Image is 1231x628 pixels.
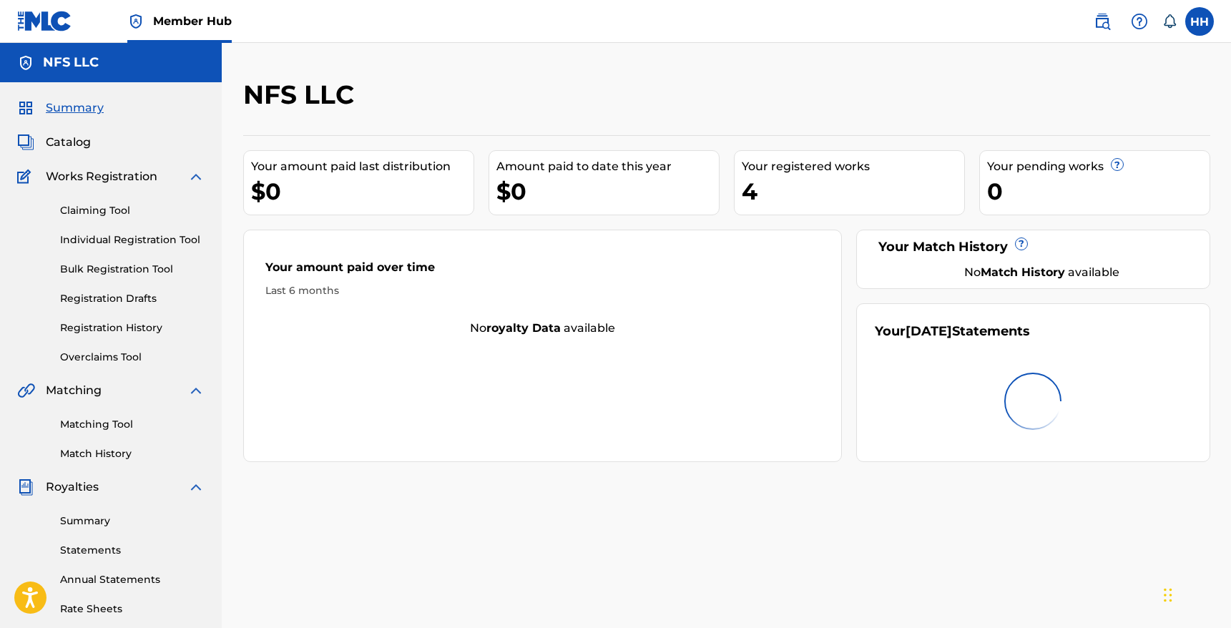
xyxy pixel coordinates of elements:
[17,134,34,151] img: Catalog
[187,168,205,185] img: expand
[251,158,474,175] div: Your amount paid last distribution
[46,479,99,496] span: Royalties
[265,283,820,298] div: Last 6 months
[17,54,34,72] img: Accounts
[987,158,1210,175] div: Your pending works
[60,543,205,558] a: Statements
[17,168,36,185] img: Works Registration
[60,232,205,247] a: Individual Registration Tool
[244,320,842,337] div: No available
[1159,559,1231,628] iframe: Chat Widget
[1164,574,1172,617] div: Drag
[17,382,35,399] img: Matching
[742,175,964,207] div: 4
[60,602,205,617] a: Rate Sheets
[1125,7,1154,36] div: Help
[43,54,99,71] h5: NFS LLC
[17,99,104,117] a: SummarySummary
[46,168,157,185] span: Works Registration
[496,158,719,175] div: Amount paid to date this year
[1131,13,1148,30] img: help
[60,350,205,365] a: Overclaims Tool
[127,13,144,30] img: Top Rightsholder
[893,264,1192,281] div: No available
[742,158,964,175] div: Your registered works
[486,321,561,335] strong: royalty data
[875,237,1192,257] div: Your Match History
[265,259,820,283] div: Your amount paid over time
[60,291,205,306] a: Registration Drafts
[187,479,205,496] img: expand
[1112,159,1123,170] span: ?
[1162,14,1177,29] div: Notifications
[997,365,1069,437] img: preloader
[1185,7,1214,36] div: User Menu
[981,265,1065,279] strong: Match History
[60,320,205,335] a: Registration History
[46,99,104,117] span: Summary
[46,382,102,399] span: Matching
[60,572,205,587] a: Annual Statements
[1094,13,1111,30] img: search
[1088,7,1117,36] a: Public Search
[153,13,232,29] span: Member Hub
[875,322,1030,341] div: Your Statements
[17,479,34,496] img: Royalties
[60,514,205,529] a: Summary
[60,446,205,461] a: Match History
[906,323,952,339] span: [DATE]
[60,417,205,432] a: Matching Tool
[60,203,205,218] a: Claiming Tool
[17,11,72,31] img: MLC Logo
[187,382,205,399] img: expand
[60,262,205,277] a: Bulk Registration Tool
[46,134,91,151] span: Catalog
[243,79,361,111] h2: NFS LLC
[17,134,91,151] a: CatalogCatalog
[1016,238,1027,250] span: ?
[251,175,474,207] div: $0
[17,99,34,117] img: Summary
[496,175,719,207] div: $0
[987,175,1210,207] div: 0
